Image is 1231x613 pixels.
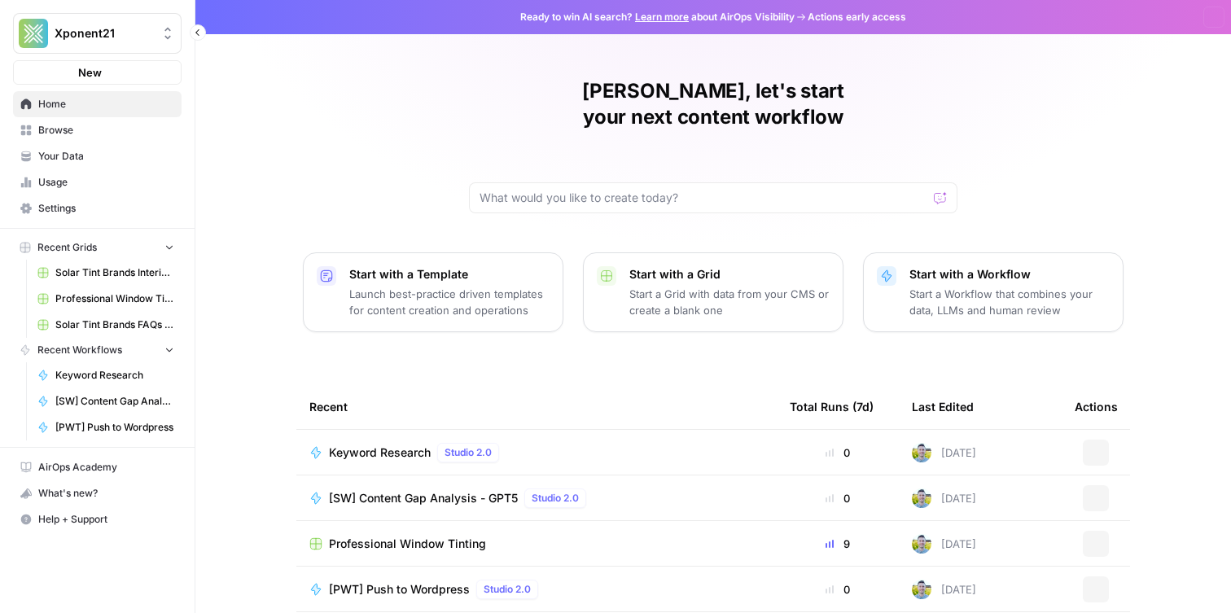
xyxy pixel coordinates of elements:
[912,580,976,599] div: [DATE]
[55,420,174,435] span: [PWT] Push to Wordpress
[329,536,486,552] span: Professional Window Tinting
[583,252,843,332] button: Start with a GridStart a Grid with data from your CMS or create a blank one
[912,443,931,462] img: 7o9iy2kmmc4gt2vlcbjqaas6vz7k
[38,512,174,527] span: Help + Support
[13,506,182,532] button: Help + Support
[790,536,886,552] div: 9
[303,252,563,332] button: Start with a TemplateLaunch best-practice driven templates for content creation and operations
[329,581,470,598] span: [PWT] Push to Wordpress
[912,488,931,508] img: 7o9iy2kmmc4gt2vlcbjqaas6vz7k
[309,488,764,508] a: [SW] Content Gap Analysis - GPT5Studio 2.0
[484,582,531,597] span: Studio 2.0
[55,265,174,280] span: Solar Tint Brands Interior Page Content
[349,266,550,282] p: Start with a Template
[38,123,174,138] span: Browse
[309,580,764,599] a: [PWT] Push to WordpressStudio 2.0
[909,266,1110,282] p: Start with a Workflow
[78,64,102,81] span: New
[790,490,886,506] div: 0
[629,266,830,282] p: Start with a Grid
[37,240,97,255] span: Recent Grids
[1075,384,1118,429] div: Actions
[13,195,182,221] a: Settings
[30,312,182,338] a: Solar Tint Brands FAQs Workflows
[329,490,518,506] span: [SW] Content Gap Analysis - GPT5
[55,368,174,383] span: Keyword Research
[912,443,976,462] div: [DATE]
[55,25,153,42] span: Xponent21
[30,260,182,286] a: Solar Tint Brands Interior Page Content
[13,91,182,117] a: Home
[469,78,957,130] h1: [PERSON_NAME], let's start your next content workflow
[863,252,1124,332] button: Start with a WorkflowStart a Workflow that combines your data, LLMs and human review
[309,536,764,552] a: Professional Window Tinting
[520,10,795,24] span: Ready to win AI search? about AirOps Visibility
[532,491,579,506] span: Studio 2.0
[55,317,174,332] span: Solar Tint Brands FAQs Workflows
[38,97,174,112] span: Home
[349,286,550,318] p: Launch best-practice driven templates for content creation and operations
[13,13,182,54] button: Workspace: Xponent21
[309,443,764,462] a: Keyword ResearchStudio 2.0
[37,343,122,357] span: Recent Workflows
[38,460,174,475] span: AirOps Academy
[30,388,182,414] a: [SW] Content Gap Analysis - GPT5
[13,60,182,85] button: New
[38,175,174,190] span: Usage
[30,286,182,312] a: Professional Window Tinting
[309,384,764,429] div: Recent
[909,286,1110,318] p: Start a Workflow that combines your data, LLMs and human review
[912,488,976,508] div: [DATE]
[912,534,976,554] div: [DATE]
[30,414,182,440] a: [PWT] Push to Wordpress
[13,338,182,362] button: Recent Workflows
[790,444,886,461] div: 0
[13,454,182,480] a: AirOps Academy
[13,117,182,143] a: Browse
[55,291,174,306] span: Professional Window Tinting
[629,286,830,318] p: Start a Grid with data from your CMS or create a blank one
[13,169,182,195] a: Usage
[30,362,182,388] a: Keyword Research
[55,394,174,409] span: [SW] Content Gap Analysis - GPT5
[808,10,906,24] span: Actions early access
[14,481,181,506] div: What's new?
[480,190,927,206] input: What would you like to create today?
[790,384,874,429] div: Total Runs (7d)
[912,384,974,429] div: Last Edited
[912,580,931,599] img: 7o9iy2kmmc4gt2vlcbjqaas6vz7k
[19,19,48,48] img: Xponent21 Logo
[445,445,492,460] span: Studio 2.0
[13,235,182,260] button: Recent Grids
[13,480,182,506] button: What's new?
[790,581,886,598] div: 0
[38,201,174,216] span: Settings
[635,11,689,23] a: Learn more
[38,149,174,164] span: Your Data
[13,143,182,169] a: Your Data
[912,534,931,554] img: 7o9iy2kmmc4gt2vlcbjqaas6vz7k
[329,444,431,461] span: Keyword Research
